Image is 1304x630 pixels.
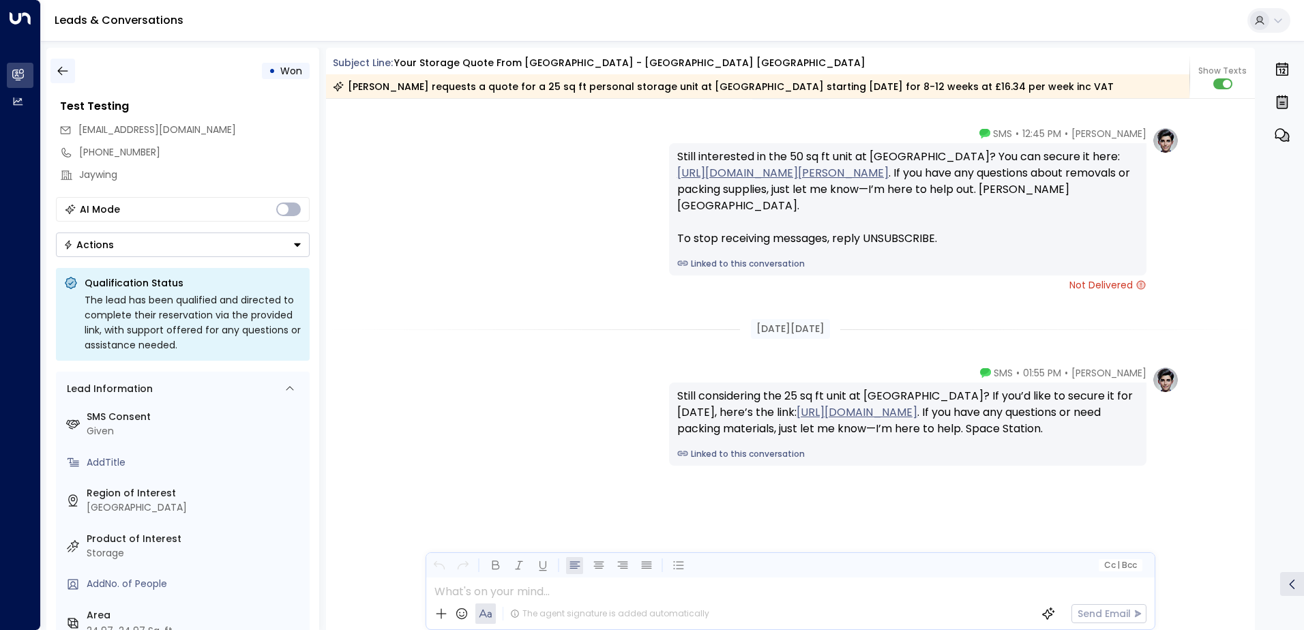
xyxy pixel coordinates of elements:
[993,127,1012,140] span: SMS
[79,145,310,160] div: [PHONE_NUMBER]
[87,424,304,438] div: Given
[87,455,304,470] div: AddTitle
[55,12,183,28] a: Leads & Conversations
[751,319,830,339] div: [DATE][DATE]
[1016,366,1020,380] span: •
[78,123,236,136] span: [EMAIL_ADDRESS][DOMAIN_NAME]
[87,546,304,560] div: Storage
[394,56,865,70] div: Your storage quote from [GEOGRAPHIC_DATA] - [GEOGRAPHIC_DATA] [GEOGRAPHIC_DATA]
[87,608,304,622] label: Area
[333,80,1114,93] div: [PERSON_NAME] requests a quote for a 25 sq ft personal storage unit at [GEOGRAPHIC_DATA] starting...
[62,382,153,396] div: Lead Information
[63,239,114,251] div: Actions
[677,165,889,181] a: [URL][DOMAIN_NAME][PERSON_NAME]
[87,486,304,500] label: Region of Interest
[87,500,304,515] div: [GEOGRAPHIC_DATA]
[430,557,447,574] button: Undo
[1071,366,1146,380] span: [PERSON_NAME]
[454,557,471,574] button: Redo
[1023,366,1061,380] span: 01:55 PM
[677,448,1138,460] a: Linked to this conversation
[80,202,120,216] div: AI Mode
[60,98,310,115] div: Test Testing
[677,258,1138,270] a: Linked to this conversation
[269,59,276,83] div: •
[333,56,393,70] span: Subject Line:
[87,577,304,591] div: AddNo. of People
[85,276,301,290] p: Qualification Status
[79,168,310,182] div: Jaywing
[677,388,1138,437] div: Still considering the 25 sq ft unit at [GEOGRAPHIC_DATA]? If you’d like to secure it for [DATE], ...
[1098,559,1142,572] button: Cc|Bcc
[677,149,1138,247] div: Still interested in the 50 sq ft unit at [GEOGRAPHIC_DATA]? You can secure it here: . If you have...
[1103,560,1136,570] span: Cc Bcc
[1152,127,1179,154] img: profile-logo.png
[797,404,917,421] a: [URL][DOMAIN_NAME]
[1198,65,1247,77] span: Show Texts
[1071,127,1146,140] span: [PERSON_NAME]
[1065,366,1068,380] span: •
[56,232,310,257] button: Actions
[510,607,709,620] div: The agent signature is added automatically
[85,292,301,352] div: The lead has been qualified and directed to complete their reservation via the provided link, wit...
[78,123,236,137] span: test@test.com
[1022,127,1061,140] span: 12:45 PM
[87,410,304,424] label: SMS Consent
[87,532,304,546] label: Product of Interest
[994,366,1013,380] span: SMS
[1016,127,1019,140] span: •
[1069,278,1146,292] span: Not Delivered
[1152,366,1179,393] img: profile-logo.png
[280,64,302,78] span: Won
[56,232,310,257] div: Button group with a nested menu
[1117,560,1120,570] span: |
[1065,127,1068,140] span: •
